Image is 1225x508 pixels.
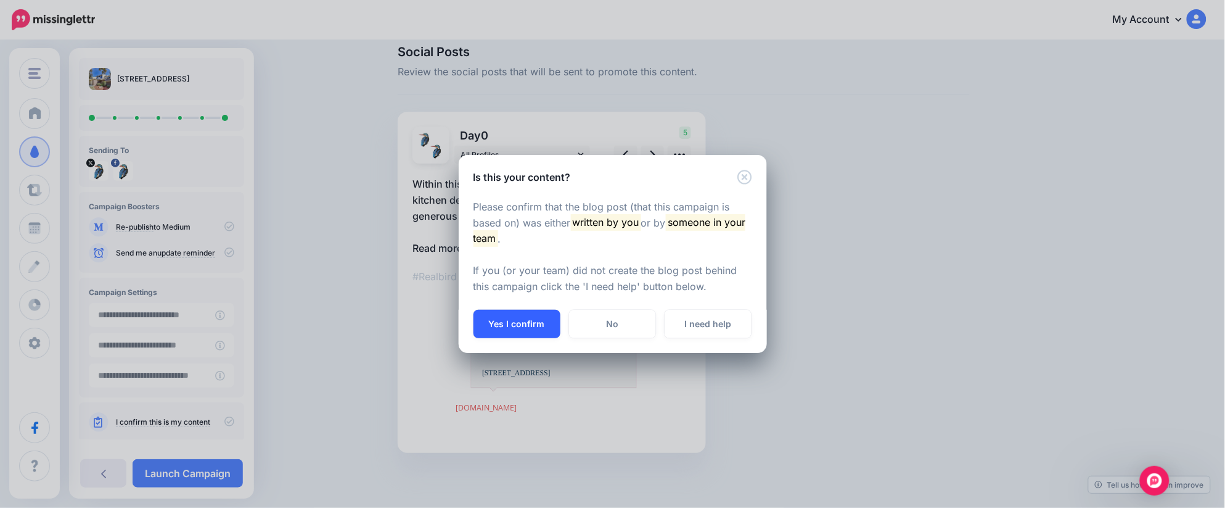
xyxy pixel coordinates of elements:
p: Please confirm that the blog post (that this campaign is based on) was either or by . If you (or ... [473,199,752,296]
a: No [569,310,656,338]
button: Yes I confirm [473,310,560,338]
a: I need help [665,310,752,338]
div: Open Intercom Messenger [1140,466,1170,496]
h5: Is this your content? [473,170,571,185]
mark: someone in your team [473,214,746,246]
mark: written by you [571,214,641,230]
button: Close [737,170,752,185]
